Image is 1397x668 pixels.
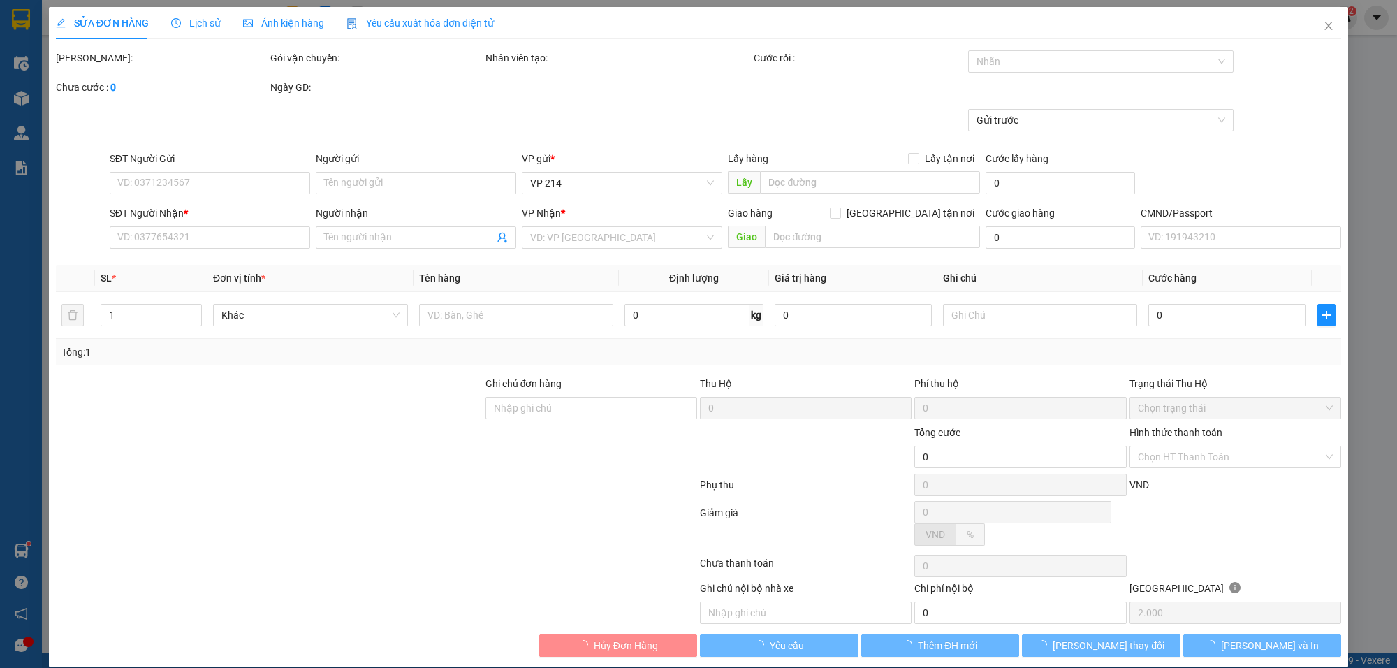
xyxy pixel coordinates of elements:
span: Tổng cước [914,427,960,438]
div: Giảm giá [698,505,913,552]
span: SL [101,273,112,284]
span: Cước hàng [1148,273,1197,284]
span: Khác [221,305,400,326]
span: Định lượng [669,273,719,284]
button: [PERSON_NAME] thay đổi [1022,634,1180,657]
span: Thu Hộ [700,378,732,389]
span: Lấy [728,171,760,194]
span: Giao [728,226,765,248]
input: Dọc đường [760,171,980,194]
div: [PERSON_NAME]: [56,50,268,66]
span: loading [902,640,918,650]
span: clock-circle [171,18,181,28]
span: [GEOGRAPHIC_DATA] tận nơi [841,205,980,221]
span: info-circle [1229,582,1241,593]
label: Cước giao hàng [986,208,1055,219]
span: Hủy Đơn Hàng [594,638,658,653]
span: Gửi trước [977,110,1225,131]
input: Dọc đường [765,226,980,248]
button: delete [61,304,84,326]
span: Lịch sử [171,17,221,29]
span: VND [1129,479,1149,491]
span: SỬA ĐƠN HÀNG [56,17,149,29]
button: plus [1317,304,1336,326]
b: 0 [110,82,116,93]
span: edit [56,18,66,28]
span: picture [243,18,253,28]
button: Hủy Đơn Hàng [539,634,698,657]
input: Nhập ghi chú [700,602,912,624]
span: % [967,529,974,540]
div: Ngày GD: [270,80,482,95]
label: Ghi chú đơn hàng [485,378,562,389]
span: Yêu cầu xuất hóa đơn điện tử [346,17,494,29]
div: Cước rồi : [754,50,965,66]
input: Cước lấy hàng [986,172,1134,194]
span: close [1323,20,1334,31]
span: VP Nhận [522,208,561,219]
div: Trạng thái Thu Hộ [1129,376,1341,391]
span: Đơn vị tính [213,273,265,284]
span: Lấy hàng [728,153,768,164]
span: Ảnh kiện hàng [243,17,324,29]
th: Ghi chú [937,265,1143,292]
div: CMND/Passport [1141,205,1341,221]
span: loading [1037,640,1053,650]
span: Giá trị hàng [775,273,826,284]
button: Close [1309,7,1348,46]
span: Giao hàng [728,208,773,219]
span: Chọn trạng thái [1138,398,1333,419]
span: Lấy tận nơi [919,151,980,166]
div: Người gửi [316,151,516,166]
div: Ghi chú nội bộ nhà xe [700,581,912,602]
label: Cước lấy hàng [986,153,1048,164]
span: loading [754,640,770,650]
div: SĐT Người Nhận [110,205,310,221]
span: VND [926,529,945,540]
button: Yêu cầu [700,634,858,657]
input: Ghi Chú [943,304,1138,326]
div: SĐT Người Gửi [110,151,310,166]
label: Hình thức thanh toán [1129,427,1222,438]
span: kg [749,304,763,326]
span: loading [1206,640,1221,650]
div: Chi phí nội bộ [914,581,1126,602]
span: user-add [497,232,508,243]
div: [GEOGRAPHIC_DATA] [1129,581,1341,602]
div: Tổng: 1 [61,344,539,360]
span: [PERSON_NAME] thay đổi [1053,638,1164,653]
span: Tên hàng [419,273,460,284]
div: Phụ thu [698,477,913,502]
span: Yêu cầu [770,638,804,653]
input: Cước giao hàng [986,226,1134,249]
span: plus [1318,310,1335,321]
button: Thêm ĐH mới [861,634,1020,657]
input: Ghi chú đơn hàng [485,397,697,419]
img: icon [346,18,358,29]
div: Người nhận [316,205,516,221]
span: loading [578,640,594,650]
div: Chưa cước : [56,80,268,95]
span: [PERSON_NAME] và In [1221,638,1319,653]
span: VP 214 [530,173,714,194]
button: [PERSON_NAME] và In [1183,634,1342,657]
div: Chưa thanh toán [698,556,913,580]
div: Gói vận chuyển: [270,50,482,66]
input: VD: Bàn, Ghế [419,304,614,326]
span: Thêm ĐH mới [918,638,977,653]
div: VP gửi [522,151,722,166]
div: Phí thu hộ [914,376,1126,397]
div: Nhân viên tạo: [485,50,751,66]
